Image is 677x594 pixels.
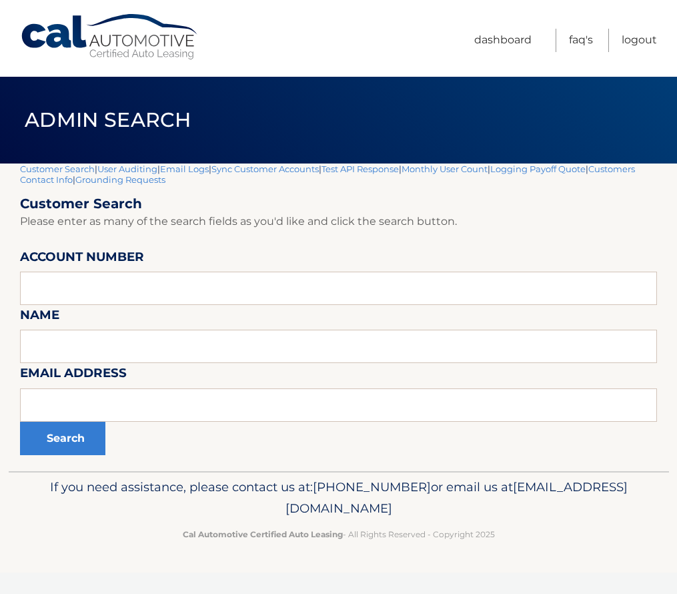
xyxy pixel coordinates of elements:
[313,479,431,495] span: [PHONE_NUMBER]
[20,164,95,174] a: Customer Search
[569,29,593,52] a: FAQ's
[622,29,657,52] a: Logout
[211,164,319,174] a: Sync Customer Accounts
[20,164,635,185] a: Customers Contact Info
[160,164,209,174] a: Email Logs
[20,13,200,61] a: Cal Automotive
[20,196,657,212] h2: Customer Search
[29,527,649,541] p: - All Rights Reserved - Copyright 2025
[25,107,191,132] span: Admin Search
[97,164,157,174] a: User Auditing
[474,29,532,52] a: Dashboard
[20,247,144,272] label: Account Number
[20,164,657,471] div: | | | | | | | |
[29,477,649,519] p: If you need assistance, please contact us at: or email us at
[20,212,657,231] p: Please enter as many of the search fields as you'd like and click the search button.
[183,529,343,539] strong: Cal Automotive Certified Auto Leasing
[20,363,127,388] label: Email Address
[402,164,488,174] a: Monthly User Count
[20,305,59,330] label: Name
[321,164,399,174] a: Test API Response
[20,422,105,455] button: Search
[75,174,165,185] a: Grounding Requests
[490,164,586,174] a: Logging Payoff Quote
